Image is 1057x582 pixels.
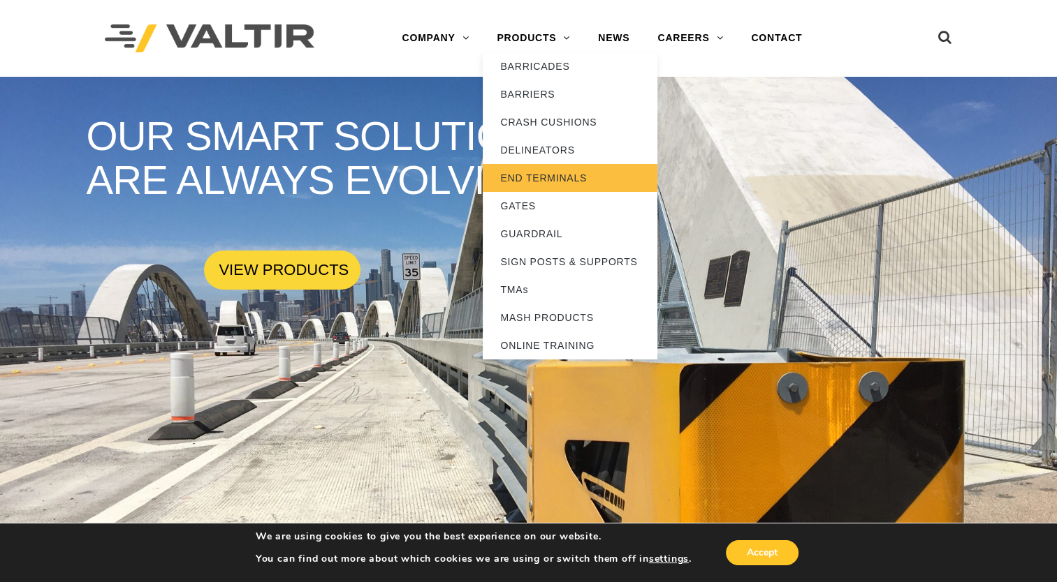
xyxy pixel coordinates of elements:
a: CONTACT [737,24,816,52]
a: END TERMINALS [483,164,657,192]
a: BARRICADES [483,52,657,80]
a: NEWS [584,24,643,52]
a: DELINEATORS [483,136,657,164]
a: CRASH CUSHIONS [483,108,657,136]
a: GUARDRAIL [483,220,657,248]
a: VIEW PRODUCTS [204,251,360,290]
a: ONLINE TRAINING [483,331,657,359]
p: We are using cookies to give you the best experience on our website. [256,530,692,543]
a: GATES [483,192,657,220]
img: Valtir [105,24,314,53]
p: You can find out more about which cookies we are using or switch them off in . [256,553,692,565]
a: BARRIERS [483,80,657,108]
a: TMAs [483,276,657,304]
a: MASH PRODUCTS [483,304,657,331]
a: COMPANY [388,24,483,52]
a: CAREERS [643,24,737,52]
a: PRODUCTS [483,24,584,52]
button: Accept [726,540,799,565]
button: settings [649,553,689,565]
a: SIGN POSTS & SUPPORTS [483,248,657,276]
rs-layer: OUR SMART SOLUTIONS ARE ALWAYS EVOLVING. [86,114,613,202]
